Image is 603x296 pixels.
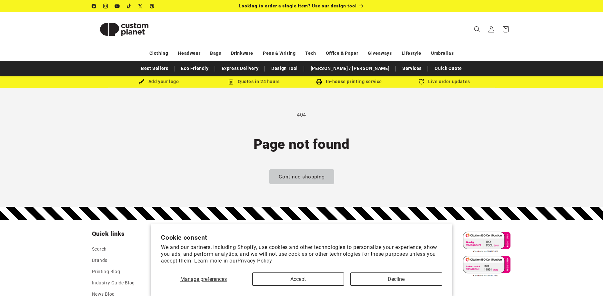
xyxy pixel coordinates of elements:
img: Order updates [418,79,424,85]
a: Best Sellers [138,63,171,74]
div: Live order updates [397,78,492,86]
a: Umbrellas [431,48,454,59]
a: Services [399,63,425,74]
a: [PERSON_NAME] / [PERSON_NAME] [307,63,393,74]
a: Quick Quote [431,63,465,74]
img: Order Updates Icon [228,79,234,85]
p: 404 [92,110,511,120]
h2: Cookie consent [161,234,442,241]
a: Drinkware [231,48,253,59]
a: Custom Planet [89,12,159,46]
a: Clothing [149,48,168,59]
summary: Search [470,22,484,36]
div: Quotes in 24 hours [206,78,302,86]
a: Continue shopping [269,169,334,184]
a: Tech [305,48,316,59]
div: Add your logo [111,78,206,86]
a: Industry Guide Blog [92,277,135,289]
h1: Page not found [92,136,511,153]
div: In-house printing service [302,78,397,86]
span: Looking to order a single item? Use our design tool [239,3,357,8]
img: ISO 9001 Certified [460,230,511,254]
a: Privacy Policy [237,258,272,264]
a: Printing Blog [92,266,120,277]
iframe: Chat Widget [495,226,603,296]
a: Headwear [178,48,200,59]
a: Search [92,245,107,255]
button: Decline [350,272,442,286]
img: ISO 14001 Certified [460,254,511,278]
img: In-house printing [316,79,322,85]
a: Bags [210,48,221,59]
a: Office & Paper [326,48,358,59]
a: Express Delivery [218,63,262,74]
a: Lifestyle [402,48,421,59]
button: Accept [252,272,344,286]
a: Design Tool [268,63,301,74]
p: We and our partners, including Shopify, use cookies and other technologies to personalize your ex... [161,244,442,264]
span: Manage preferences [180,276,227,282]
h2: Quick links [92,230,194,238]
img: Custom Planet [92,15,156,44]
img: Brush Icon [139,79,145,85]
a: Pens & Writing [263,48,296,59]
a: Giveaways [368,48,392,59]
a: Brands [92,255,108,266]
a: Eco Friendly [178,63,212,74]
button: Manage preferences [161,272,246,286]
